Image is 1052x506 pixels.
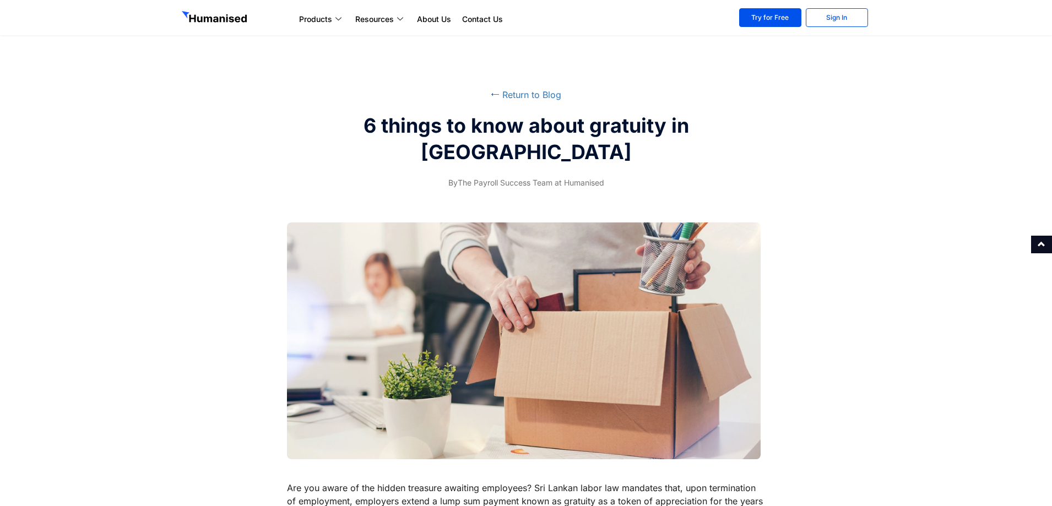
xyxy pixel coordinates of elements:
img: GetHumanised Logo [182,11,249,25]
a: Contact Us [457,13,508,26]
span: By [448,178,458,187]
a: ⭠ Return to Blog [491,89,561,100]
a: About Us [411,13,457,26]
img: 6 things to know about gratuity in Sri Lanka [287,222,761,459]
h2: 6 things to know about gratuity in [GEOGRAPHIC_DATA] [319,112,733,165]
a: Resources [350,13,411,26]
a: Products [294,13,350,26]
a: Try for Free [739,8,801,27]
span: The Payroll Success Team at Humanised [448,176,604,189]
a: Sign In [806,8,868,27]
